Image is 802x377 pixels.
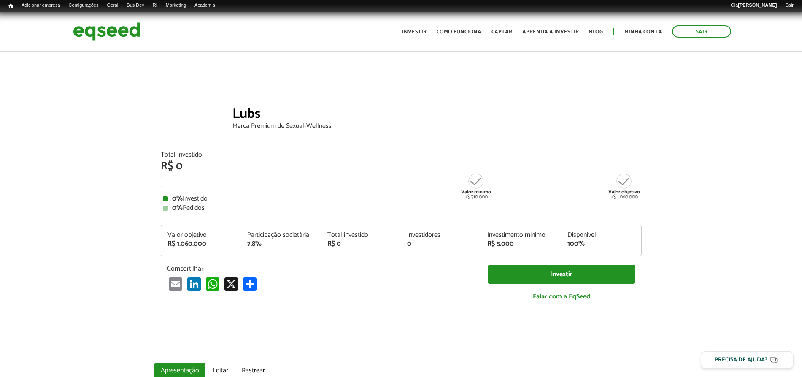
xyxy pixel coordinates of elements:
[487,241,555,247] div: R$ 5.000
[461,188,491,196] strong: Valor mínimo
[624,29,662,35] a: Minha conta
[167,265,475,273] p: Compartilhar:
[522,29,579,35] a: Aprenda a investir
[407,232,475,239] div: Investidores
[232,123,642,130] div: Marca Premium de Sexual-Wellness
[487,232,555,239] div: Investimento mínimo
[491,29,512,35] a: Captar
[738,3,777,8] strong: [PERSON_NAME]
[608,188,640,196] strong: Valor objetivo
[73,20,140,43] img: EqSeed
[167,277,184,291] a: Email
[488,288,635,305] a: Falar com a EqSeed
[608,173,640,200] div: R$ 1.060.000
[567,232,635,239] div: Disponível
[327,232,395,239] div: Total investido
[567,241,635,247] div: 100%
[437,29,481,35] a: Como funciona
[247,232,315,239] div: Participação societária
[247,241,315,247] div: 7,8%
[167,241,235,247] div: R$ 1.060.000
[190,2,219,9] a: Academia
[186,277,203,291] a: LinkedIn
[232,107,642,123] div: Lubs
[122,2,149,9] a: Bus Dev
[223,277,240,291] a: X
[161,152,642,158] div: Total Investido
[65,2,103,9] a: Configurações
[204,277,221,291] a: WhatsApp
[241,277,258,291] a: Compartilhar
[4,2,17,10] a: Início
[407,241,475,247] div: 0
[172,193,183,204] strong: 0%
[161,161,642,172] div: R$ 0
[488,265,635,284] a: Investir
[672,25,731,38] a: Sair
[781,2,798,9] a: Sair
[103,2,122,9] a: Geral
[162,2,190,9] a: Marketing
[163,205,640,212] div: Pedidos
[8,3,13,9] span: Início
[460,173,492,200] div: R$ 710.000
[589,29,603,35] a: Blog
[726,2,781,9] a: Olá[PERSON_NAME]
[402,29,427,35] a: Investir
[149,2,162,9] a: RI
[163,195,640,202] div: Investido
[327,241,395,247] div: R$ 0
[167,232,235,239] div: Valor objetivo
[17,2,65,9] a: Adicionar empresa
[172,202,183,214] strong: 0%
